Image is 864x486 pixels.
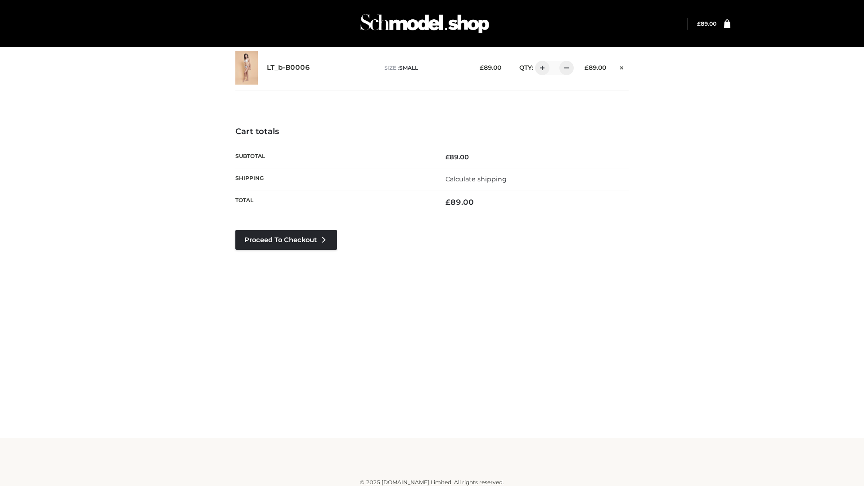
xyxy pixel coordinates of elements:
div: QTY: [510,61,571,75]
bdi: 89.00 [585,64,606,71]
bdi: 89.00 [697,20,716,27]
a: Calculate shipping [445,175,507,183]
a: Remove this item [615,61,629,72]
bdi: 89.00 [480,64,501,71]
span: £ [697,20,701,27]
a: £89.00 [697,20,716,27]
a: LT_b-B0006 [267,63,310,72]
a: Proceed to Checkout [235,230,337,250]
span: £ [445,153,450,161]
bdi: 89.00 [445,198,474,207]
th: Subtotal [235,146,432,168]
p: size : [384,64,466,72]
span: £ [445,198,450,207]
h4: Cart totals [235,127,629,137]
span: £ [480,64,484,71]
span: £ [585,64,589,71]
span: SMALL [399,64,418,71]
img: Schmodel Admin 964 [357,6,492,41]
th: Total [235,190,432,214]
th: Shipping [235,168,432,190]
bdi: 89.00 [445,153,469,161]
